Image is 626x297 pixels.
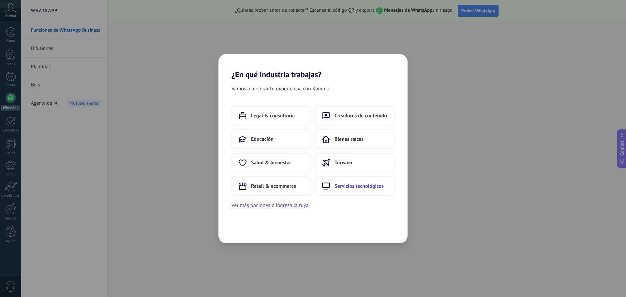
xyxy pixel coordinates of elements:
[231,201,308,210] button: Ver más opciones o ingresa la tuya
[335,183,384,189] span: Servicios tecnológicos
[315,129,395,149] button: Bienes raíces
[315,153,395,172] button: Turismo
[231,176,311,196] button: Retail & ecommerce
[231,153,311,172] button: Salud & bienestar
[251,183,296,189] span: Retail & ecommerce
[251,159,291,166] span: Salud & bienestar
[335,159,352,166] span: Turismo
[315,176,395,196] button: Servicios tecnológicos
[251,136,274,142] span: Educación
[231,106,311,126] button: Legal & consultoría
[231,129,311,149] button: Educación
[335,112,387,119] span: Creadores de contenido
[251,112,295,119] span: Legal & consultoría
[231,84,330,93] span: Vamos a mejorar tu experiencia con Kommo.
[218,54,408,79] h2: ¿En qué industria trabajas?
[335,136,364,142] span: Bienes raíces
[315,106,395,126] button: Creadores de contenido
